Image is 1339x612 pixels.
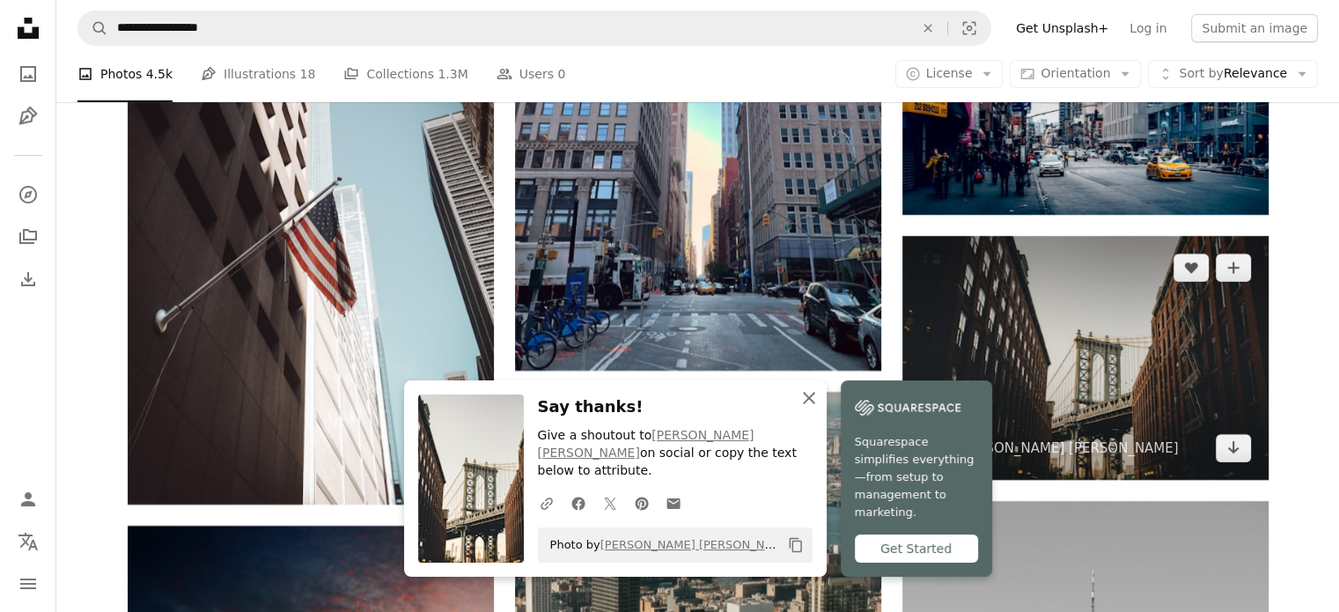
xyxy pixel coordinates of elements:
[658,485,689,520] a: Share over email
[343,46,467,102] a: Collections 1.3M
[11,56,46,92] a: Photos
[497,46,566,102] a: Users 0
[1216,254,1251,282] button: Add to Collection
[1216,434,1251,462] a: Download
[11,11,46,49] a: Home — Unsplash
[841,380,992,577] a: Squarespace simplifies everything—from setup to management to marketing.Get Started
[541,531,781,559] span: Photo by on
[600,538,794,551] a: [PERSON_NAME] [PERSON_NAME]
[594,485,626,520] a: Share on Twitter
[1179,66,1223,80] span: Sort by
[1148,60,1318,88] button: Sort byRelevance
[1010,60,1141,88] button: Orientation
[78,11,108,45] button: Search Unsplash
[515,118,881,134] a: a city street lined with tall buildings and parked cars
[11,99,46,134] a: Illustrations
[1119,14,1177,42] a: Log in
[557,64,565,84] span: 0
[1179,65,1287,83] span: Relevance
[626,485,658,520] a: Share on Pinterest
[955,439,1179,457] a: [PERSON_NAME] [PERSON_NAME]
[926,66,973,80] span: License
[11,262,46,297] a: Download History
[300,64,316,84] span: 18
[781,530,811,560] button: Copy to clipboard
[11,177,46,212] a: Explore
[538,394,813,420] h3: Say thanks!
[538,428,754,460] a: [PERSON_NAME] [PERSON_NAME]
[11,524,46,559] button: Language
[902,350,1269,365] a: Manhattan Bridge, New York City
[909,11,947,45] button: Clear
[11,566,46,601] button: Menu
[438,64,467,84] span: 1.3M
[11,482,46,517] a: Log in / Sign up
[895,60,1004,88] button: License
[128,248,494,264] a: an american flag hanging from the side of a tall building
[201,46,315,102] a: Illustrations 18
[128,9,494,505] img: an american flag hanging from the side of a tall building
[855,535,978,563] div: Get Started
[855,433,978,521] span: Squarespace simplifies everything—from setup to management to marketing.
[1005,14,1119,42] a: Get Unsplash+
[1173,254,1209,282] button: Like
[1041,66,1110,80] span: Orientation
[538,427,813,480] p: Give a shoutout to on social or copy the text below to attribute.
[1191,14,1318,42] button: Submit an image
[855,394,960,421] img: file-1747939142011-51e5cc87e3c9
[948,11,990,45] button: Visual search
[563,485,594,520] a: Share on Facebook
[11,219,46,254] a: Collections
[77,11,991,46] form: Find visuals sitewide
[902,236,1269,480] img: Manhattan Bridge, New York City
